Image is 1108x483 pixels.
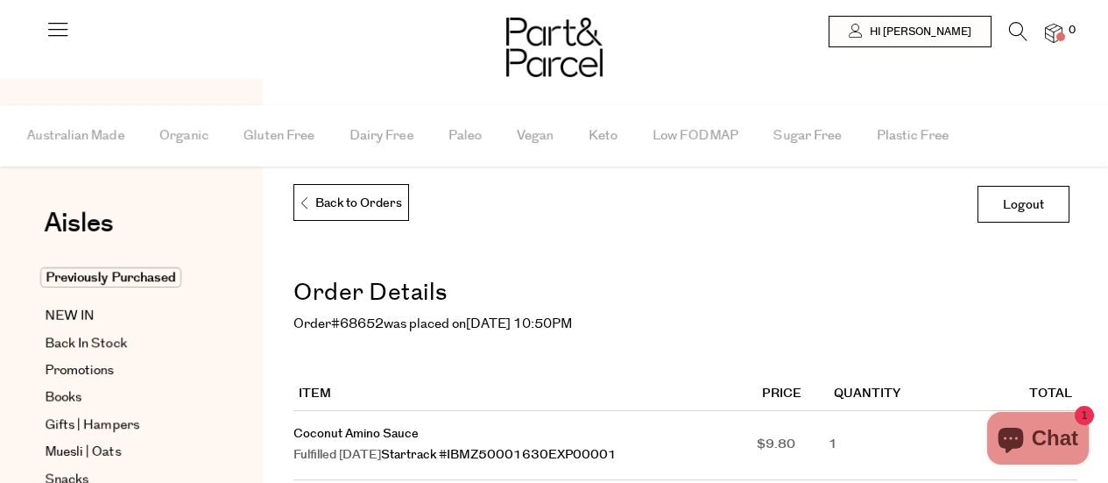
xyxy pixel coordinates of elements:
a: Back In Stock [45,333,204,354]
a: Promotions [45,360,204,381]
a: Aisles [44,210,114,254]
a: NEW IN [45,306,204,327]
a: Back to Orders [293,184,409,221]
a: Gifts | Hampers [45,415,204,436]
a: Logout [977,186,1069,223]
p: Order was placed on [293,314,1077,335]
a: Previously Purchased [45,267,204,288]
td: $9.80 [939,411,1077,480]
span: Muesli | Oats [45,442,121,463]
span: Dairy Free [349,105,413,167]
div: Fulfilled [DATE] [293,445,757,466]
td: 1 [829,411,939,480]
a: 0 [1045,24,1062,42]
p: Back to Orders [299,185,402,222]
span: Promotions [45,360,114,381]
span: Vegan [517,105,554,167]
span: Sugar Free [773,105,842,167]
span: Previously Purchased [40,267,181,288]
span: 0 [1064,23,1080,39]
span: Back In Stock [45,333,127,354]
th: Total [939,379,1077,411]
span: Hi [PERSON_NAME] [865,25,971,39]
span: Organic [159,105,208,167]
td: $9.80 [757,411,829,480]
img: Part&Parcel [506,18,603,77]
a: Startrack #IBMZ50001630EXP00001 [381,446,617,464]
a: Books [45,387,204,408]
th: Item [293,379,757,411]
th: Quantity [829,379,939,411]
mark: [DATE] 10:50PM [466,315,572,333]
a: Hi [PERSON_NAME] [829,16,992,47]
span: Aisles [44,204,114,243]
span: Plastic Free [877,105,949,167]
span: Gifts | Hampers [45,415,139,436]
a: Muesli | Oats [45,442,204,463]
a: Coconut Amino Sauce [293,425,419,443]
span: Australian Made [27,105,124,167]
span: Keto [589,105,618,167]
span: Books [45,387,81,408]
span: NEW IN [45,306,95,327]
mark: #68652 [331,315,384,333]
span: Paleo [448,105,482,167]
h2: Order Details [293,273,1077,314]
th: Price [757,379,829,411]
inbox-online-store-chat: Shopify online store chat [982,412,1094,469]
span: Gluten Free [243,105,314,167]
span: Low FODMAP [653,105,738,167]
